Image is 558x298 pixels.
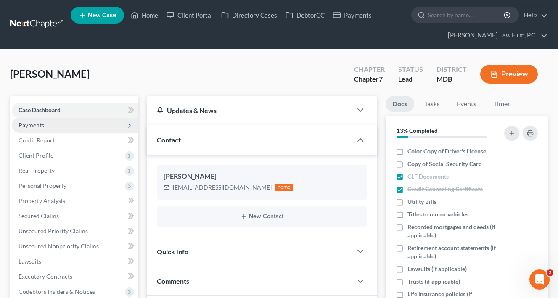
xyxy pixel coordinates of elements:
[19,258,41,265] span: Lawsuits
[19,288,95,295] span: Codebtors Insiders & Notices
[19,152,53,159] span: Client Profile
[157,248,188,256] span: Quick Info
[354,74,385,84] div: Chapter
[19,182,66,189] span: Personal Property
[398,74,423,84] div: Lead
[12,269,138,284] a: Executory Contracts
[88,12,116,18] span: New Case
[173,183,272,192] div: [EMAIL_ADDRESS][DOMAIN_NAME]
[12,239,138,254] a: Unsecured Nonpriority Claims
[436,65,467,74] div: District
[444,28,547,43] a: [PERSON_NAME] Law Firm, P.C.
[19,243,99,250] span: Unsecured Nonpriority Claims
[480,65,538,84] button: Preview
[10,68,90,80] span: [PERSON_NAME]
[450,96,483,112] a: Events
[354,65,385,74] div: Chapter
[217,8,281,23] a: Directory Cases
[19,227,88,235] span: Unsecured Priority Claims
[164,213,360,220] button: New Contact
[12,103,138,118] a: Case Dashboard
[386,96,414,112] a: Docs
[329,8,376,23] a: Payments
[407,147,486,156] span: Color Copy of Driver's License
[547,269,553,276] span: 2
[157,277,189,285] span: Comments
[164,171,360,182] div: [PERSON_NAME]
[519,8,547,23] a: Help
[407,223,500,240] span: Recorded mortgages and deeds (if applicable)
[407,277,460,286] span: Trusts (if applicable)
[127,8,162,23] a: Home
[407,210,468,219] span: Titles to motor vehicles
[407,185,483,193] span: Credit Counseling Certificate
[487,96,517,112] a: Timer
[379,75,383,83] span: 7
[12,133,138,148] a: Credit Report
[418,96,447,112] a: Tasks
[12,193,138,208] a: Property Analysis
[529,269,550,290] iframe: Intercom live chat
[19,212,59,219] span: Secured Claims
[157,136,181,144] span: Contact
[19,273,72,280] span: Executory Contracts
[281,8,329,23] a: DebtorCC
[19,106,61,113] span: Case Dashboard
[407,172,449,181] span: CLF Documents
[157,106,342,115] div: Updates & News
[407,198,436,206] span: Utility Bills
[407,244,500,261] span: Retirement account statements (if applicable)
[12,208,138,224] a: Secured Claims
[162,8,217,23] a: Client Portal
[19,197,65,204] span: Property Analysis
[19,137,55,144] span: Credit Report
[275,184,294,191] div: home
[407,160,482,168] span: Copy of Social Security Card
[397,127,438,134] strong: 13% Completed
[428,7,505,23] input: Search by name...
[12,254,138,269] a: Lawsuits
[398,65,423,74] div: Status
[407,265,467,273] span: Lawsuits (if applicable)
[19,121,44,129] span: Payments
[19,167,55,174] span: Real Property
[436,74,467,84] div: MDB
[12,224,138,239] a: Unsecured Priority Claims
